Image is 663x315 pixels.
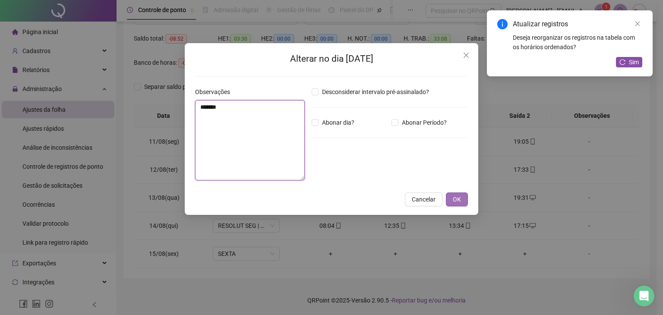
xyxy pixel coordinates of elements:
[634,286,654,306] iframe: Intercom live chat
[463,52,470,59] span: close
[195,87,236,97] label: Observações
[319,118,358,127] span: Abonar dia?
[619,59,625,65] span: reload
[319,87,433,97] span: Desconsiderar intervalo pré-assinalado?
[459,48,473,62] button: Close
[629,57,639,67] span: Sim
[633,19,642,28] a: Close
[497,19,508,29] span: info-circle
[513,19,642,29] div: Atualizar registros
[405,192,442,206] button: Cancelar
[446,192,468,206] button: OK
[195,52,468,66] h2: Alterar no dia [DATE]
[398,118,450,127] span: Abonar Período?
[513,33,642,52] div: Deseja reorganizar os registros na tabela com os horários ordenados?
[453,195,461,204] span: OK
[616,57,642,67] button: Sim
[635,21,641,27] span: close
[412,195,436,204] span: Cancelar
